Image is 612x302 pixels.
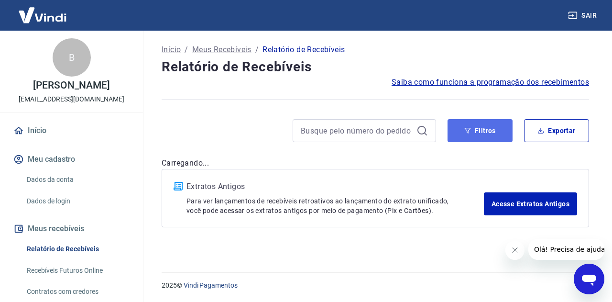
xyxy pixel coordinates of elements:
[162,57,589,77] h4: Relatório de Recebíveis
[528,239,604,260] iframe: Mensagem da empresa
[53,38,91,77] div: B
[186,181,484,192] p: Extratos Antigos
[392,77,589,88] a: Saiba como funciona a programação dos recebimentos
[23,239,131,259] a: Relatório de Recebíveis
[574,264,604,294] iframe: Botão para abrir a janela de mensagens
[11,149,131,170] button: Meu cadastro
[23,261,131,280] a: Recebíveis Futuros Online
[19,94,124,104] p: [EMAIL_ADDRESS][DOMAIN_NAME]
[162,44,181,56] a: Início
[11,0,74,30] img: Vindi
[192,44,251,56] a: Meus Recebíveis
[11,120,131,141] a: Início
[484,192,577,215] a: Acesse Extratos Antigos
[448,119,513,142] button: Filtros
[301,123,413,138] input: Busque pelo número do pedido
[186,196,484,215] p: Para ver lançamentos de recebíveis retroativos ao lançamento do extrato unificado, você pode aces...
[524,119,589,142] button: Exportar
[11,218,131,239] button: Meus recebíveis
[185,44,188,56] p: /
[262,44,345,56] p: Relatório de Recebíveis
[6,7,80,14] span: Olá! Precisa de ajuda?
[505,241,525,260] iframe: Fechar mensagem
[33,80,109,90] p: [PERSON_NAME]
[23,170,131,190] a: Dados da conta
[174,182,183,190] img: ícone
[23,191,131,211] a: Dados de login
[162,280,589,291] p: 2025 ©
[23,282,131,302] a: Contratos com credores
[162,157,589,169] p: Carregando...
[255,44,259,56] p: /
[184,281,238,289] a: Vindi Pagamentos
[566,7,601,24] button: Sair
